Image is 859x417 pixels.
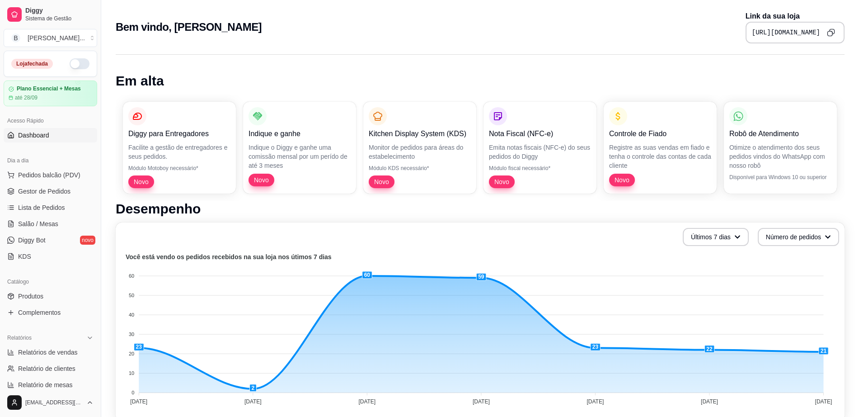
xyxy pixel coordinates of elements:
[129,273,134,279] tspan: 60
[7,334,32,341] span: Relatórios
[369,165,471,172] p: Módulo KDS necessário*
[4,392,97,413] button: [EMAIL_ADDRESS][DOMAIN_NAME]
[371,177,393,186] span: Novo
[483,102,596,194] button: Nota Fiscal (NFC-e)Emita notas fiscais (NFC-e) do seus pedidos do DiggyMódulo fiscal necessário*Novo
[243,102,356,194] button: Indique e ganheIndique o Diggy e ganhe uma comissão mensal por um perído de até 3 mesesNovo
[244,398,262,405] tspan: [DATE]
[729,128,831,139] p: Robô de Atendimento
[128,143,230,161] p: Facilite a gestão de entregadores e seus pedidos.
[815,398,832,405] tspan: [DATE]
[18,203,65,212] span: Lista de Pedidos
[130,177,152,186] span: Novo
[18,348,78,357] span: Relatórios de vendas
[15,94,38,101] article: até 28/09
[4,81,97,106] a: Plano Essencial + Mesasaté 28/09
[4,168,97,182] button: Pedidos balcão (PDV)
[18,364,75,373] span: Relatório de clientes
[18,171,80,180] span: Pedidos balcão (PDV)
[4,29,97,47] button: Select a team
[70,58,89,69] button: Alterar Status
[4,184,97,199] a: Gestor de Pedidos
[11,59,53,69] div: Loja fechada
[130,398,147,405] tspan: [DATE]
[729,174,831,181] p: Disponível para Windows 10 ou superior
[25,399,83,406] span: [EMAIL_ADDRESS][DOMAIN_NAME]
[746,11,845,22] p: Link da sua loja
[587,398,604,405] tspan: [DATE]
[363,102,476,194] button: Kitchen Display System (KDS)Monitor de pedidos para áreas do estabelecimentoMódulo KDS necessário...
[123,102,236,194] button: Diggy para EntregadoresFacilite a gestão de entregadores e seus pedidos.Módulo Motoboy necessário...
[4,153,97,168] div: Dia a dia
[609,143,711,170] p: Registre as suas vendas em fiado e tenha o controle das contas de cada cliente
[4,200,97,215] a: Lista de Pedidos
[18,236,46,245] span: Diggy Bot
[4,289,97,303] a: Produtos
[604,102,717,194] button: Controle de FiadoRegistre as suas vendas em fiado e tenha o controle das contas de cada clienteNovo
[4,361,97,376] a: Relatório de clientes
[18,252,31,261] span: KDS
[369,128,471,139] p: Kitchen Display System (KDS)
[4,275,97,289] div: Catálogo
[129,370,134,376] tspan: 10
[129,351,134,356] tspan: 20
[128,165,230,172] p: Módulo Motoboy necessário*
[250,175,272,185] span: Novo
[25,7,94,15] span: Diggy
[18,131,49,140] span: Dashboard
[701,398,718,405] tspan: [DATE]
[18,292,43,301] span: Produtos
[126,253,332,261] text: Você está vendo os pedidos recebidos na sua loja nos útimos 7 dias
[473,398,490,405] tspan: [DATE]
[4,114,97,128] div: Acesso Rápido
[129,312,134,317] tspan: 40
[4,128,97,142] a: Dashboard
[4,217,97,231] a: Salão / Mesas
[752,28,820,37] pre: [URL][DOMAIN_NAME]
[17,85,81,92] article: Plano Essencial + Mesas
[824,25,838,40] button: Copy to clipboard
[4,345,97,360] a: Relatórios de vendas
[116,201,845,217] h1: Desempenho
[683,228,749,246] button: Últimos 7 dias
[4,233,97,247] a: Diggy Botnovo
[131,390,134,395] tspan: 0
[116,20,262,34] h2: Bem vindo, [PERSON_NAME]
[724,102,837,194] button: Robô de AtendimentoOtimize o atendimento dos seus pedidos vindos do WhatsApp com nosso robôDispon...
[28,33,85,43] div: [PERSON_NAME] ...
[18,380,73,389] span: Relatório de mesas
[25,15,94,22] span: Sistema de Gestão
[4,4,97,25] a: DiggySistema de Gestão
[129,293,134,298] tspan: 50
[128,128,230,139] p: Diggy para Entregadores
[4,305,97,320] a: Complementos
[249,128,351,139] p: Indique e ganhe
[18,187,70,196] span: Gestor de Pedidos
[758,228,839,246] button: Número de pedidos
[369,143,471,161] p: Monitor de pedidos para áreas do estabelecimento
[489,128,591,139] p: Nota Fiscal (NFC-e)
[489,143,591,161] p: Emita notas fiscais (NFC-e) do seus pedidos do Diggy
[18,308,61,317] span: Complementos
[4,378,97,392] a: Relatório de mesas
[489,165,591,172] p: Módulo fiscal necessário*
[4,249,97,264] a: KDS
[11,33,20,43] span: B
[729,143,831,170] p: Otimize o atendimento dos seus pedidos vindos do WhatsApp com nosso robô
[611,175,633,185] span: Novo
[129,332,134,337] tspan: 30
[249,143,351,170] p: Indique o Diggy e ganhe uma comissão mensal por um perído de até 3 meses
[18,219,58,228] span: Salão / Mesas
[358,398,376,405] tspan: [DATE]
[116,73,845,89] h1: Em alta
[491,177,513,186] span: Novo
[609,128,711,139] p: Controle de Fiado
